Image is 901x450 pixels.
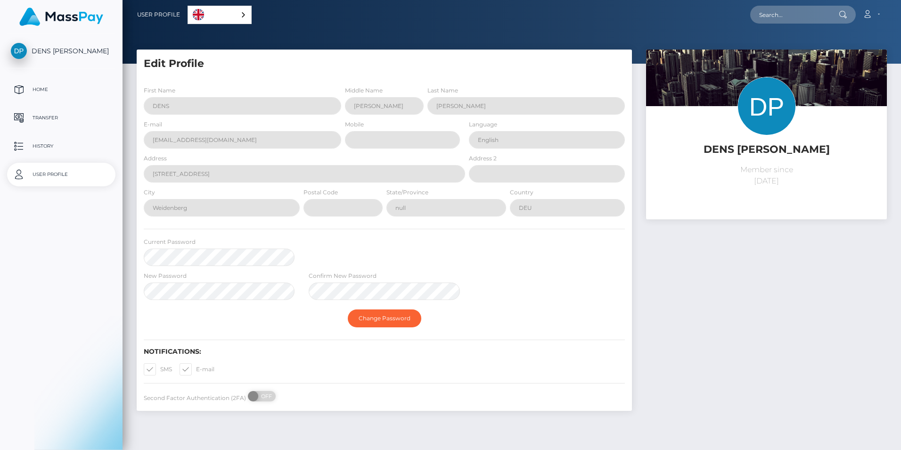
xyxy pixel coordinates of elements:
a: User Profile [7,163,115,186]
span: DENS [PERSON_NAME] [7,47,115,55]
p: Transfer [11,111,112,125]
label: E-mail [180,363,214,375]
label: Country [510,188,533,197]
p: Home [11,83,112,97]
label: Middle Name [345,86,383,95]
h5: Edit Profile [144,57,625,71]
h6: Notifications: [144,348,625,356]
p: User Profile [11,167,112,182]
span: OFF [253,391,277,401]
a: User Profile [137,5,180,25]
div: Language [188,6,252,24]
label: Address [144,154,167,163]
label: Second Factor Authentication (2FA) [144,394,246,402]
button: Change Password [348,309,421,327]
img: ... [646,50,887,210]
label: SMS [144,363,172,375]
label: City [144,188,155,197]
p: History [11,139,112,153]
label: Confirm New Password [309,272,377,280]
label: Language [469,120,497,129]
label: Mobile [345,120,364,129]
p: Member since [DATE] [653,164,880,187]
aside: Language selected: English [188,6,252,24]
h5: DENS [PERSON_NAME] [653,142,880,157]
label: State/Province [386,188,428,197]
a: Transfer [7,106,115,130]
a: History [7,134,115,158]
label: Address 2 [469,154,497,163]
a: English [188,6,251,24]
label: New Password [144,272,187,280]
label: E-mail [144,120,162,129]
label: Postal Code [303,188,338,197]
label: Current Password [144,238,196,246]
label: First Name [144,86,175,95]
label: Last Name [427,86,458,95]
img: MassPay [19,8,103,26]
input: Search... [750,6,839,24]
a: Home [7,78,115,101]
